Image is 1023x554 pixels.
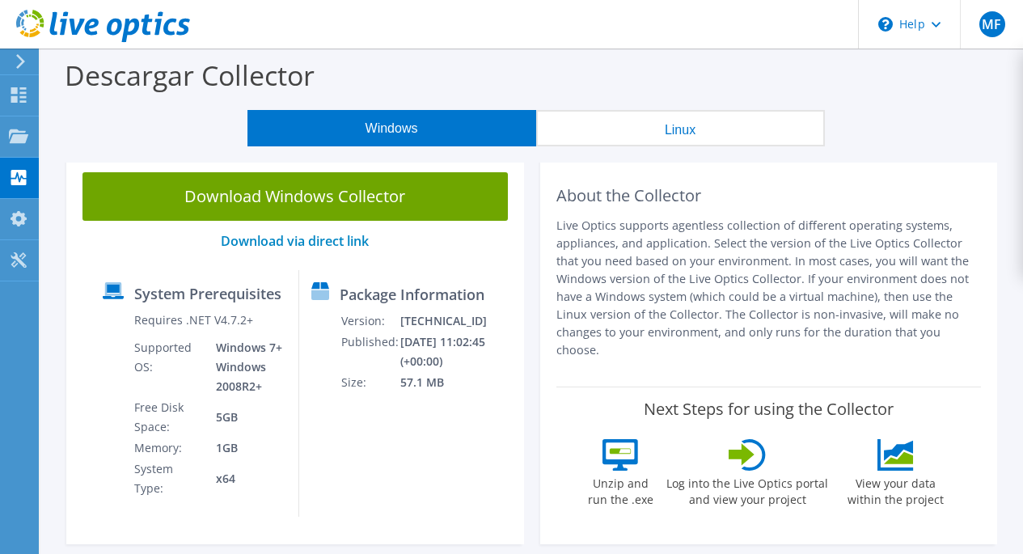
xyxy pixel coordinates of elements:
td: x64 [204,459,285,499]
h2: About the Collector [556,186,982,205]
td: 5GB [204,397,285,438]
td: Supported OS: [133,337,205,397]
label: Next Steps for using the Collector [644,400,894,419]
label: Requires .NET V4.7.2+ [134,312,253,328]
label: Descargar Collector [65,57,315,94]
label: System Prerequisites [134,285,281,302]
label: Log into the Live Optics portal and view your project [666,471,829,508]
a: Download via direct link [221,232,369,250]
a: Download Windows Collector [82,172,508,221]
td: Published: [340,332,399,372]
td: [TECHNICAL_ID] [399,311,517,332]
button: Linux [536,110,825,146]
td: [DATE] 11:02:45 (+00:00) [399,332,517,372]
td: Version: [340,311,399,332]
button: Windows [247,110,536,146]
td: Memory: [133,438,205,459]
span: MF [979,11,1005,37]
label: Unzip and run the .exe [583,471,657,508]
td: 57.1 MB [399,372,517,393]
label: Package Information [340,286,484,302]
svg: \n [878,17,893,32]
td: Size: [340,372,399,393]
p: Live Optics supports agentless collection of different operating systems, appliances, and applica... [556,217,982,359]
label: View your data within the project [837,471,953,508]
td: Windows 7+ Windows 2008R2+ [204,337,285,397]
td: Free Disk Space: [133,397,205,438]
td: 1GB [204,438,285,459]
td: System Type: [133,459,205,499]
